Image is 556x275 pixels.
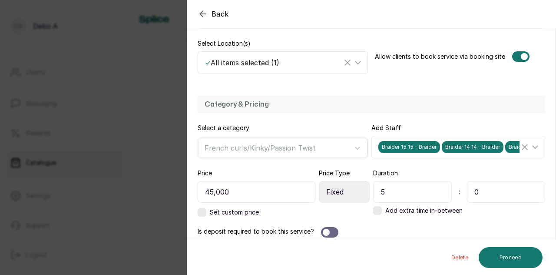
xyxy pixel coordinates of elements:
span: Back [212,9,229,19]
button: Clear Selected [342,57,353,68]
button: Proceed [479,247,543,268]
span: Add extra time in-between [385,206,463,215]
label: Duration [373,169,398,178]
input: Minutes [467,181,546,203]
div: All items selected ( 1 ) [205,57,342,68]
label: Is deposit required to book this service? [198,227,314,238]
span: ✓ [205,58,211,67]
span: Set custom price [210,208,259,217]
span: Braider 15 15 - Braider [378,141,440,153]
label: Allow clients to book service via booking site [375,52,505,61]
input: Enter price [198,181,315,203]
label: Select a category [198,124,249,132]
label: Select Location(s) [198,39,251,48]
label: Price Type [319,169,350,178]
label: Add Staff [371,124,401,132]
span: : [459,188,460,196]
input: Hour(s) [373,181,452,203]
button: Delete [444,247,475,268]
label: Price [198,169,212,178]
h2: Category & Pricing [205,99,538,110]
button: Clear Selected [520,142,530,152]
button: Back [198,9,229,19]
span: Braider 14 14 - Braider [442,141,503,153]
